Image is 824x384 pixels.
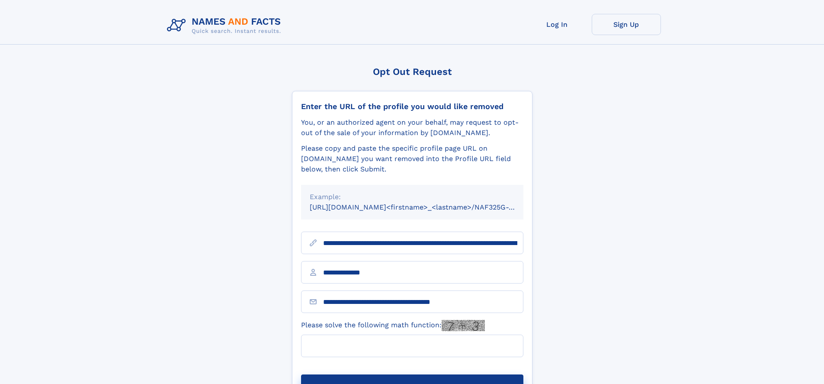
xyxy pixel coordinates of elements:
[310,203,540,211] small: [URL][DOMAIN_NAME]<firstname>_<lastname>/NAF325G-xxxxxxxx
[164,14,288,37] img: Logo Names and Facts
[592,14,661,35] a: Sign Up
[301,102,523,111] div: Enter the URL of the profile you would like removed
[301,320,485,331] label: Please solve the following math function:
[310,192,515,202] div: Example:
[301,117,523,138] div: You, or an authorized agent on your behalf, may request to opt-out of the sale of your informatio...
[292,66,532,77] div: Opt Out Request
[523,14,592,35] a: Log In
[301,143,523,174] div: Please copy and paste the specific profile page URL on [DOMAIN_NAME] you want removed into the Pr...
